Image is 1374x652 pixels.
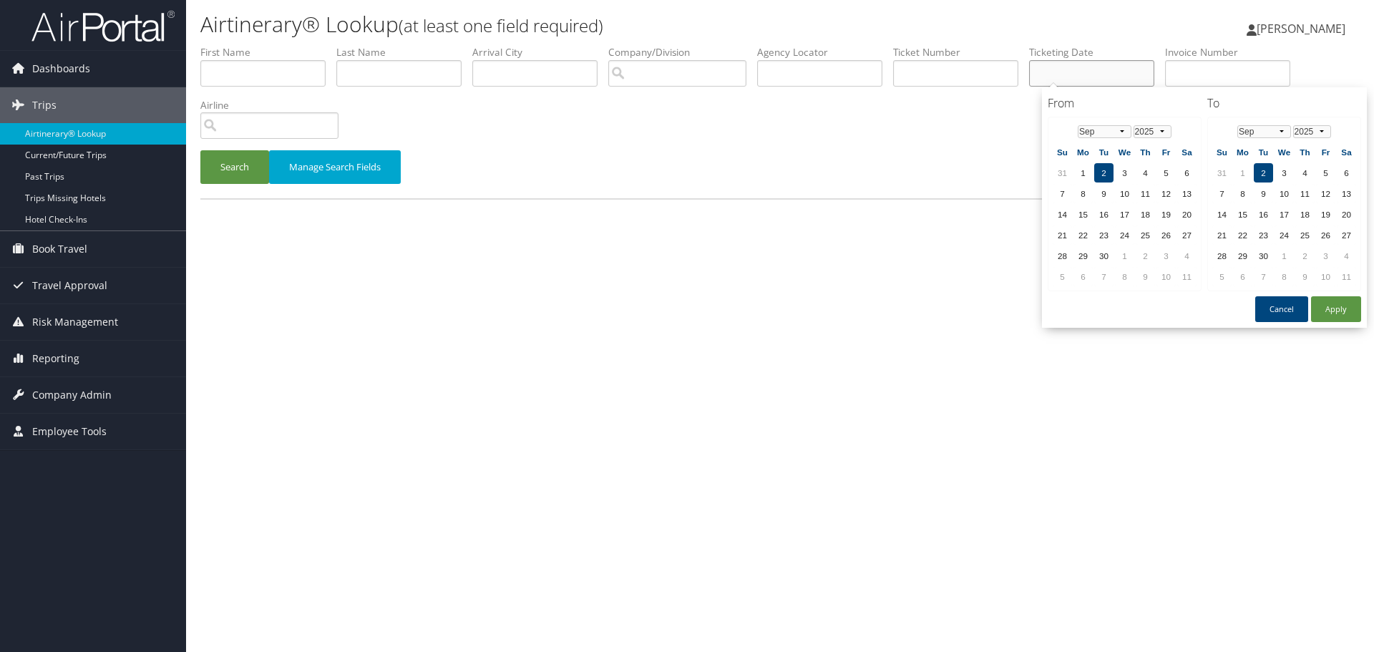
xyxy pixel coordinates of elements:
span: Book Travel [32,231,87,267]
td: 11 [1136,184,1155,203]
th: Su [1212,142,1232,162]
td: 7 [1212,184,1232,203]
td: 5 [1053,267,1072,286]
td: 3 [1275,163,1294,183]
td: 31 [1212,163,1232,183]
th: Th [1295,142,1315,162]
th: Th [1136,142,1155,162]
th: Sa [1337,142,1356,162]
td: 2 [1136,246,1155,266]
td: 11 [1337,267,1356,286]
td: 8 [1233,184,1252,203]
td: 7 [1254,267,1273,286]
td: 7 [1053,184,1072,203]
button: Search [200,150,269,184]
h4: From [1048,95,1202,111]
td: 8 [1073,184,1093,203]
td: 4 [1177,246,1197,266]
td: 30 [1094,246,1114,266]
span: Travel Approval [32,268,107,303]
td: 29 [1073,246,1093,266]
label: Invoice Number [1165,45,1301,59]
th: Tu [1094,142,1114,162]
td: 21 [1053,225,1072,245]
td: 30 [1254,246,1273,266]
td: 1 [1233,163,1252,183]
label: First Name [200,45,336,59]
td: 2 [1254,163,1273,183]
td: 1 [1115,246,1134,266]
label: Agency Locator [757,45,893,59]
td: 25 [1136,225,1155,245]
button: Apply [1311,296,1361,322]
td: 20 [1337,205,1356,224]
th: Su [1053,142,1072,162]
td: 18 [1136,205,1155,224]
td: 5 [1316,163,1335,183]
td: 12 [1156,184,1176,203]
span: Trips [32,87,57,123]
label: Ticket Number [893,45,1029,59]
td: 19 [1316,205,1335,224]
th: Mo [1233,142,1252,162]
td: 3 [1316,246,1335,266]
td: 5 [1156,163,1176,183]
td: 28 [1053,246,1072,266]
label: Last Name [336,45,472,59]
td: 9 [1295,267,1315,286]
td: 11 [1177,267,1197,286]
td: 4 [1136,163,1155,183]
td: 15 [1073,205,1093,224]
td: 2 [1094,163,1114,183]
th: Fr [1316,142,1335,162]
td: 3 [1115,163,1134,183]
td: 16 [1254,205,1273,224]
td: 26 [1156,225,1176,245]
td: 23 [1094,225,1114,245]
button: Manage Search Fields [269,150,401,184]
td: 22 [1233,225,1252,245]
td: 28 [1212,246,1232,266]
td: 3 [1156,246,1176,266]
th: We [1275,142,1294,162]
td: 25 [1295,225,1315,245]
td: 8 [1275,267,1294,286]
td: 11 [1295,184,1315,203]
img: airportal-logo.png [31,9,175,43]
td: 24 [1275,225,1294,245]
td: 12 [1316,184,1335,203]
td: 18 [1295,205,1315,224]
span: Reporting [32,341,79,376]
td: 13 [1177,184,1197,203]
td: 2 [1295,246,1315,266]
span: Employee Tools [32,414,107,449]
td: 6 [1073,267,1093,286]
span: Risk Management [32,304,118,340]
span: Dashboards [32,51,90,87]
td: 17 [1275,205,1294,224]
td: 13 [1337,184,1356,203]
small: (at least one field required) [399,14,603,37]
label: Company/Division [608,45,757,59]
th: Fr [1156,142,1176,162]
td: 4 [1337,246,1356,266]
td: 9 [1254,184,1273,203]
span: Company Admin [32,377,112,413]
h4: To [1207,95,1361,111]
td: 10 [1275,184,1294,203]
td: 14 [1053,205,1072,224]
td: 1 [1275,246,1294,266]
td: 10 [1316,267,1335,286]
button: Cancel [1255,296,1308,322]
th: Mo [1073,142,1093,162]
td: 6 [1233,267,1252,286]
td: 8 [1115,267,1134,286]
td: 23 [1254,225,1273,245]
td: 1 [1073,163,1093,183]
td: 9 [1136,267,1155,286]
td: 16 [1094,205,1114,224]
td: 20 [1177,205,1197,224]
label: Ticketing Date [1029,45,1165,59]
th: Tu [1254,142,1273,162]
td: 22 [1073,225,1093,245]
